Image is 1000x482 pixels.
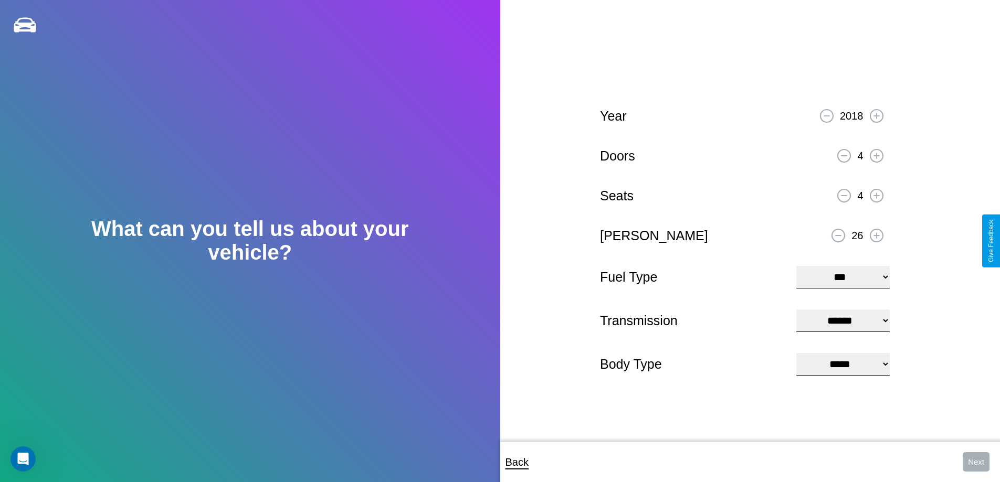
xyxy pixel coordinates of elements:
[50,217,450,264] h2: What can you tell us about your vehicle?
[600,309,786,333] p: Transmission
[600,144,635,168] p: Doors
[600,184,634,208] p: Seats
[600,352,786,376] p: Body Type
[857,186,863,205] p: 4
[600,224,708,248] p: [PERSON_NAME]
[600,104,627,128] p: Year
[840,106,864,125] p: 2018
[600,265,786,289] p: Fuel Type
[857,146,863,165] p: 4
[10,446,36,472] iframe: Intercom live chat
[506,453,529,472] p: Back
[963,452,990,472] button: Next
[987,220,995,262] div: Give Feedback
[851,226,863,245] p: 26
